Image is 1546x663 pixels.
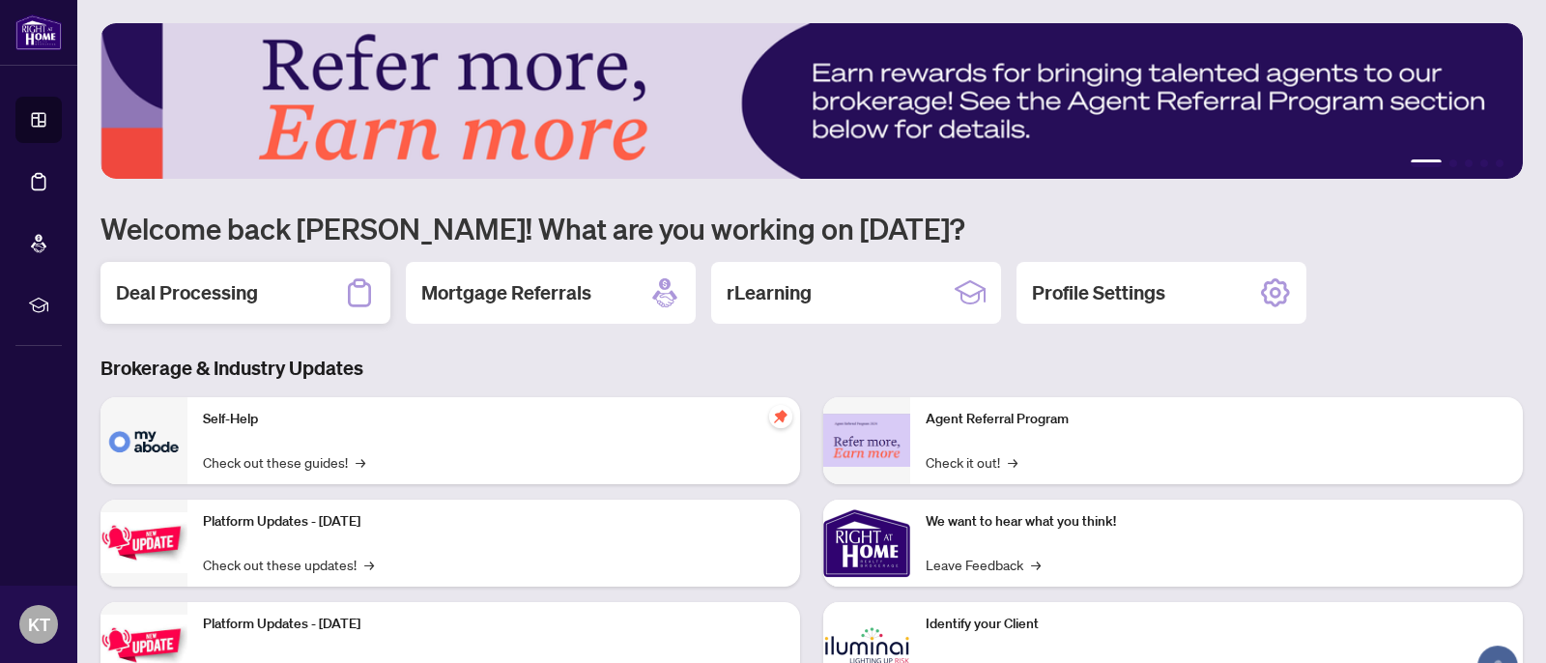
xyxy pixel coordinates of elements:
img: Slide 0 [100,23,1523,179]
span: pushpin [769,405,792,428]
button: 1 [1411,159,1442,167]
button: 3 [1465,159,1473,167]
span: → [1008,451,1017,473]
span: → [356,451,365,473]
img: Agent Referral Program [823,414,910,467]
p: Platform Updates - [DATE] [203,511,785,533]
img: Self-Help [100,397,187,484]
img: We want to hear what you think! [823,500,910,587]
h1: Welcome back [PERSON_NAME]! What are you working on [DATE]? [100,210,1523,246]
a: Check it out!→ [926,451,1017,473]
h3: Brokerage & Industry Updates [100,355,1523,382]
button: Open asap [1469,595,1527,653]
span: → [364,554,374,575]
button: 4 [1480,159,1488,167]
img: Platform Updates - July 21, 2025 [100,512,187,573]
h2: Profile Settings [1032,279,1165,306]
h2: Deal Processing [116,279,258,306]
p: Platform Updates - [DATE] [203,614,785,635]
button: 5 [1496,159,1503,167]
p: Identify your Client [926,614,1507,635]
h2: rLearning [727,279,812,306]
h2: Mortgage Referrals [421,279,591,306]
p: We want to hear what you think! [926,511,1507,533]
a: Check out these updates!→ [203,554,374,575]
a: Leave Feedback→ [926,554,1041,575]
span: KT [28,611,50,638]
button: 2 [1449,159,1457,167]
span: → [1031,554,1041,575]
a: Check out these guides!→ [203,451,365,473]
p: Agent Referral Program [926,409,1507,430]
p: Self-Help [203,409,785,430]
img: logo [15,14,62,50]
